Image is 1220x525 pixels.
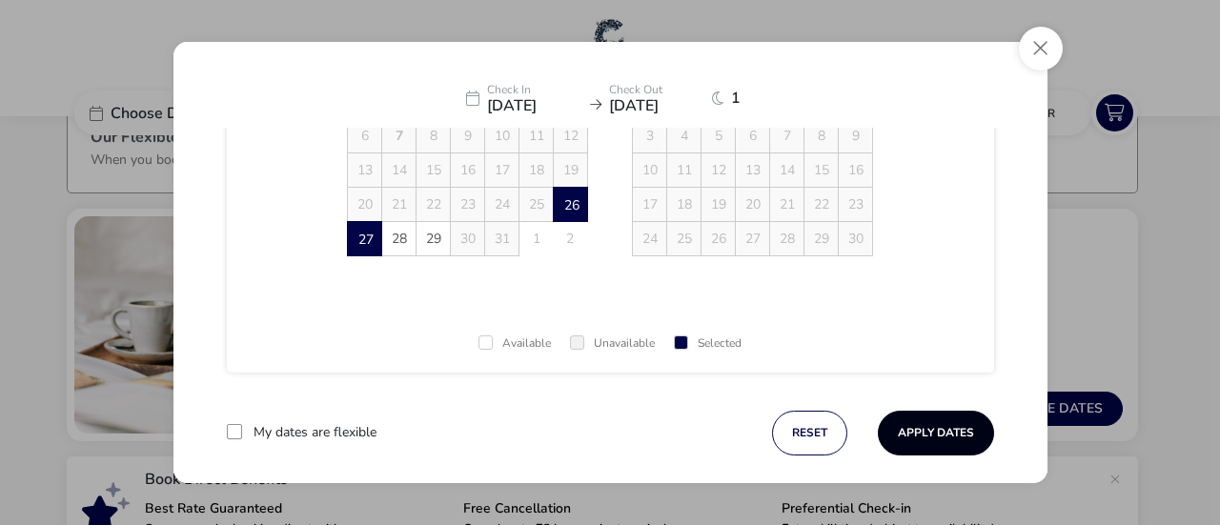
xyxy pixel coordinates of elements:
td: 28 [382,221,417,255]
td: 8 [804,118,839,152]
td: 27 [736,221,770,255]
td: 18 [519,152,554,187]
p: Check In [487,84,582,98]
td: 3 [633,118,667,152]
td: 13 [348,152,382,187]
td: 29 [804,221,839,255]
td: 9 [839,118,873,152]
td: 19 [701,187,736,221]
button: reset [772,411,847,455]
div: Unavailable [570,337,655,350]
p: Check Out [609,84,704,98]
td: 21 [770,187,804,221]
td: 18 [667,187,701,221]
td: 27 [348,221,382,255]
button: Close [1019,27,1063,71]
td: 11 [667,152,701,187]
div: Selected [674,337,742,350]
td: 7 [382,118,417,152]
span: 29 [417,222,450,255]
button: Apply Dates [878,411,994,455]
td: 21 [382,187,417,221]
td: 10 [633,152,667,187]
td: 1 [519,221,554,255]
td: 8 [417,118,451,152]
td: 14 [382,152,417,187]
td: 2 [554,221,588,255]
td: 12 [701,152,736,187]
span: 26 [555,189,588,222]
td: 10 [485,118,519,152]
td: 12 [554,118,588,152]
td: 17 [485,152,519,187]
td: 31 [485,221,519,255]
td: 6 [348,118,382,152]
span: 28 [382,222,416,255]
div: Available [478,337,551,350]
td: 13 [736,152,770,187]
td: 25 [519,187,554,221]
td: 6 [736,118,770,152]
span: 27 [349,223,382,256]
td: 24 [633,221,667,255]
td: 16 [839,152,873,187]
td: 26 [701,221,736,255]
td: 9 [451,118,485,152]
td: 22 [417,187,451,221]
td: 22 [804,187,839,221]
td: 25 [667,221,701,255]
td: 15 [417,152,451,187]
td: 17 [633,187,667,221]
td: 30 [451,221,485,255]
td: 4 [667,118,701,152]
td: 30 [839,221,873,255]
td: 19 [554,152,588,187]
td: 28 [770,221,804,255]
label: My dates are flexible [254,426,376,439]
span: 1 [731,91,755,106]
td: 5 [701,118,736,152]
td: 14 [770,152,804,187]
td: 20 [736,187,770,221]
span: [DATE] [609,98,704,113]
td: 26 [554,187,588,221]
td: 24 [485,187,519,221]
td: 20 [348,187,382,221]
td: 16 [451,152,485,187]
td: 23 [451,187,485,221]
td: 29 [417,221,451,255]
td: 23 [839,187,873,221]
span: [DATE] [487,98,582,113]
td: 7 [770,118,804,152]
td: 15 [804,152,839,187]
td: 11 [519,118,554,152]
